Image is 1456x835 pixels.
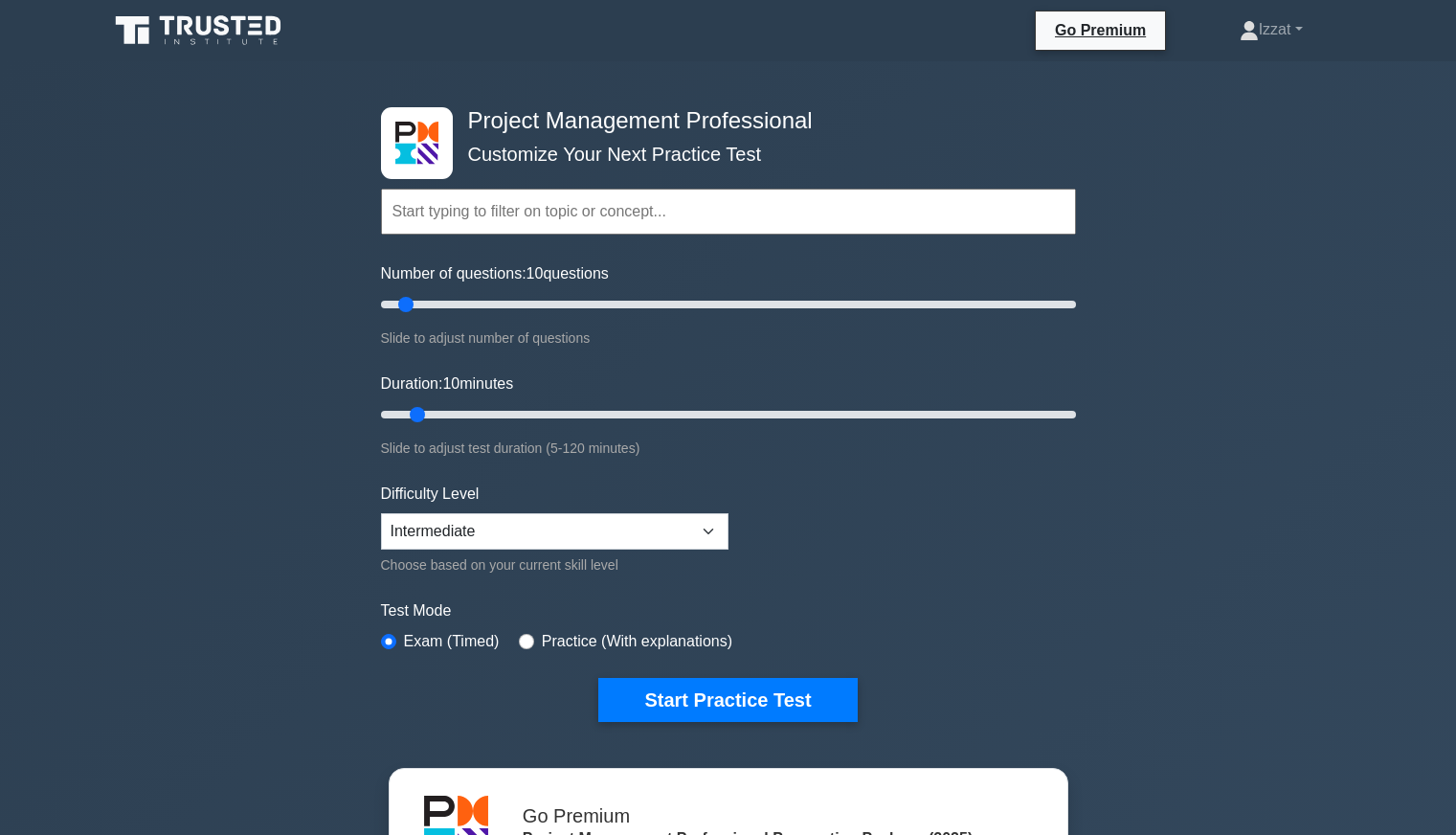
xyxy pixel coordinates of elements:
a: Izzat [1194,11,1349,49]
label: Practice (With explanations) [542,630,732,653]
label: Test Mode [381,599,1076,622]
button: Start Practice Test [598,678,857,722]
div: Slide to adjust test duration (5-120 minutes) [381,437,1076,460]
label: Duration: minutes [381,372,514,395]
label: Number of questions: questions [381,262,609,285]
span: 10 [442,375,459,392]
span: 10 [526,265,544,282]
label: Difficulty Level [381,483,480,506]
a: Go Premium [1043,18,1157,42]
div: Slide to adjust number of questions [381,327,1076,350]
h4: Project Management Professional [460,107,982,135]
div: Choose based on your current skill level [381,553,728,576]
input: Start typing to filter on topic or concept... [381,189,1076,235]
label: Exam (Timed) [404,630,500,653]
